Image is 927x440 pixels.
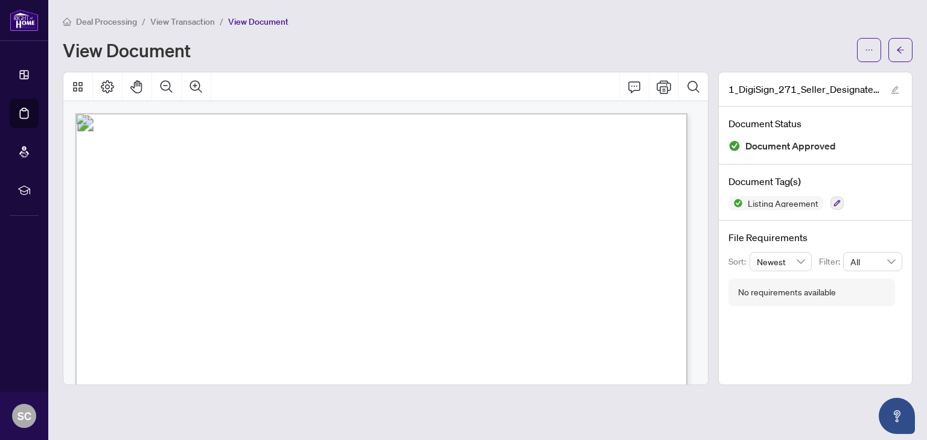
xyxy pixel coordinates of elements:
[738,286,836,299] div: No requirements available
[728,255,750,268] p: Sort:
[228,16,288,27] span: View Document
[76,16,137,27] span: Deal Processing
[18,407,31,424] span: SC
[879,398,915,434] button: Open asap
[850,253,895,271] span: All
[728,230,902,245] h4: File Requirements
[743,199,823,207] span: Listing Agreement
[865,46,873,54] span: ellipsis
[728,116,902,131] h4: Document Status
[819,255,843,268] p: Filter:
[728,82,879,96] span: 1_DigiSign_271_Seller_Designated_Representation_Agreement_Authority_to_Offer_for_Sale__2__-_PropT...
[728,196,743,210] img: Status Icon
[63,40,191,60] h1: View Document
[142,14,145,28] li: /
[150,16,215,27] span: View Transaction
[220,14,223,28] li: /
[10,9,39,31] img: logo
[63,17,71,26] span: home
[757,253,805,271] span: Newest
[728,174,902,189] h4: Document Tag(s)
[728,140,741,152] img: Document Status
[896,46,905,54] span: arrow-left
[745,138,836,154] span: Document Approved
[891,86,899,94] span: edit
